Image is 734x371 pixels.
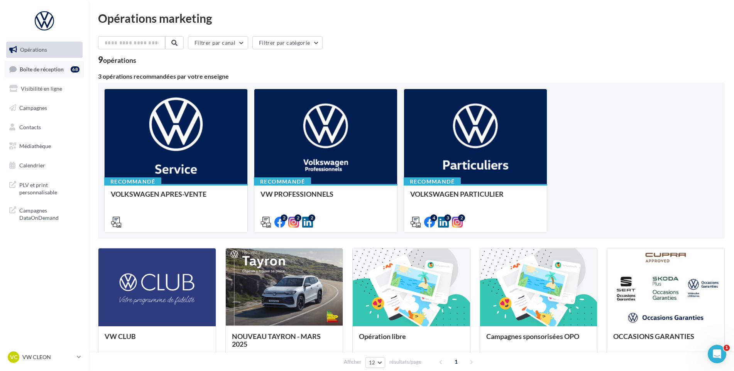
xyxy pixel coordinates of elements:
div: 4 [430,214,437,221]
div: 2 [308,214,315,221]
span: Campagnes DataOnDemand [19,205,79,222]
div: Recommandé [104,177,161,186]
span: Médiathèque [19,143,51,149]
span: Visibilité en ligne [21,85,62,92]
div: opérations [103,57,136,64]
span: 1 [724,345,730,351]
button: Filtrer par catégorie [252,36,323,49]
span: Afficher [344,358,361,366]
span: NOUVEAU TAYRON - MARS 2025 [232,332,321,348]
span: VOLKSWAGEN PARTICULIER [410,190,504,198]
div: Recommandé [254,177,311,186]
span: Contacts [19,123,41,130]
span: Opérations [20,46,47,53]
iframe: Intercom live chat [708,345,726,363]
a: Campagnes DataOnDemand [5,202,84,225]
div: Opérations marketing [98,12,725,24]
div: Recommandé [404,177,461,186]
div: 2 [458,214,465,221]
a: Campagnes [5,100,84,116]
span: VW CLUB [105,332,136,341]
span: Calendrier [19,162,45,169]
a: Boîte de réception68 [5,61,84,78]
span: Boîte de réception [20,66,64,72]
span: Campagnes [19,105,47,111]
div: 3 [444,214,451,221]
div: 3 opérations recommandées par votre enseigne [98,73,725,79]
span: résultats/page [389,358,421,366]
div: 2 [294,214,301,221]
span: 1 [450,356,462,368]
div: 68 [71,66,79,73]
button: 12 [365,357,385,368]
span: OCCASIONS GARANTIES [613,332,694,341]
span: Campagnes sponsorisées OPO [486,332,579,341]
a: Visibilité en ligne [5,81,84,97]
div: 2 [281,214,288,221]
span: PLV et print personnalisable [19,180,79,196]
span: VOLKSWAGEN APRES-VENTE [111,190,206,198]
span: Opération libre [359,332,406,341]
a: Médiathèque [5,138,84,154]
a: Calendrier [5,157,84,174]
button: Filtrer par canal [188,36,248,49]
span: VW PROFESSIONNELS [260,190,333,198]
p: VW CLEON [22,353,74,361]
a: Contacts [5,119,84,135]
a: VC VW CLEON [6,350,83,364]
a: PLV et print personnalisable [5,177,84,199]
div: 9 [98,56,136,64]
span: 12 [369,359,375,366]
span: VC [10,353,17,361]
a: Opérations [5,42,84,58]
